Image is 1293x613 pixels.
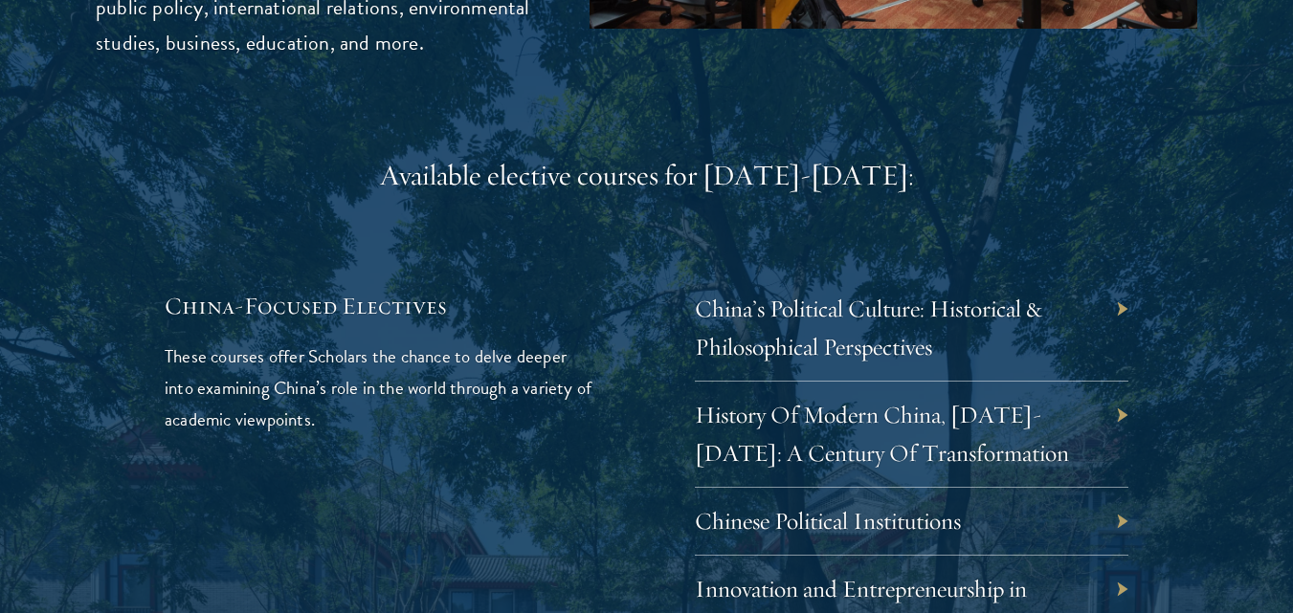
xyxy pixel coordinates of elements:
[165,290,599,322] h5: China-Focused Electives
[695,400,1069,468] a: History Of Modern China, [DATE]-[DATE]: A Century Of Transformation
[695,506,961,536] a: Chinese Political Institutions
[695,294,1042,361] a: China’s Political Culture: Historical & Philosophical Perspectives
[165,157,1128,195] div: Available elective courses for [DATE]-[DATE]:
[165,340,599,435] p: These courses offer Scholars the chance to delve deeper into examining China’s role in the world ...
